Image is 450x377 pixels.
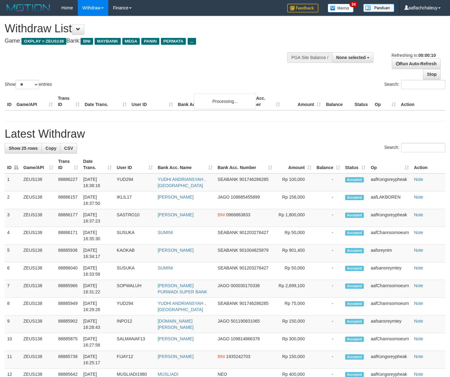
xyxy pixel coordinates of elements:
[5,38,294,44] h4: Game: Bank:
[129,93,176,110] th: User ID
[368,298,411,315] td: aafChannsomoeurn
[345,248,364,253] span: Accepted
[114,333,155,351] td: SALMANAF13
[114,280,155,298] td: SOPWALUH
[21,156,56,173] th: Game/API: activate to sort column ascending
[368,315,411,333] td: aafsansreymtey
[345,319,364,324] span: Accepted
[368,333,411,351] td: aafChannsomoeurn
[5,298,21,315] td: 8
[218,283,229,288] span: JAGO
[414,372,423,377] a: Note
[158,248,194,253] a: [PERSON_NAME]
[21,38,66,45] span: OXPLAY > ZEUS138
[314,227,343,245] td: -
[56,156,81,173] th: Trans ID: activate to sort column ascending
[21,227,56,245] td: ZEUS138
[287,52,332,63] div: PGA Site Balance /
[314,173,343,191] td: -
[368,351,411,369] td: aafKongsreypheak
[414,301,423,306] a: Note
[414,354,423,359] a: Note
[226,354,251,359] span: Copy 1935242703 to clipboard
[218,354,225,359] span: BNI
[114,351,155,369] td: FIJAY12
[81,351,114,369] td: [DATE] 16:25:17
[328,4,354,12] img: Button%20Memo.svg
[141,38,159,45] span: PANIN
[114,315,155,333] td: INPO12
[231,195,260,200] span: Copy 108685455899 to clipboard
[45,146,56,151] span: Copy
[81,315,114,333] td: [DATE] 16:28:43
[218,319,229,324] span: JAGO
[155,156,215,173] th: Bank Acc. Name: activate to sort column ascending
[414,265,423,270] a: Note
[343,156,368,173] th: Status: activate to sort column ascending
[275,191,314,209] td: Rp 156,000
[81,38,93,45] span: BNI
[158,265,173,270] a: SUMINI
[55,93,82,110] th: Trans ID
[314,191,343,209] td: -
[5,245,21,262] td: 5
[158,177,206,188] a: YUDHI ANDRIANSYAH , [GEOGRAPHIC_DATA]
[81,173,114,191] td: [DATE] 16:38:16
[275,227,314,245] td: Rp 50,000
[401,80,445,89] input: Search:
[56,298,81,315] td: 88885949
[423,69,441,80] a: Stop
[5,22,294,35] h1: Withdraw List
[41,143,60,154] a: Copy
[349,2,358,7] span: 34
[5,80,52,89] label: Show entries
[5,173,21,191] td: 1
[242,93,283,110] th: Bank Acc. Number
[21,333,56,351] td: ZEUS138
[414,336,423,341] a: Note
[372,93,398,110] th: Op
[368,173,411,191] td: aafKongsreypheak
[368,191,411,209] td: aafLAKBOREN
[5,227,21,245] td: 4
[114,191,155,209] td: IKLIL17
[21,191,56,209] td: ZEUS138
[314,333,343,351] td: -
[5,209,21,227] td: 3
[81,191,114,209] td: [DATE] 16:37:50
[81,209,114,227] td: [DATE] 16:37:23
[114,227,155,245] td: SUSUKA
[345,337,364,342] span: Accepted
[275,315,314,333] td: Rp 150,000
[239,230,268,235] span: Copy 901203276427 to clipboard
[392,58,441,69] a: Run Auto-Refresh
[122,38,140,45] span: MEGA
[56,280,81,298] td: 88885966
[21,209,56,227] td: ZEUS138
[5,315,21,333] td: 9
[314,209,343,227] td: -
[215,156,275,173] th: Bank Acc. Number: activate to sort column ascending
[194,94,256,109] div: Processing...
[275,209,314,227] td: Rp 1,800,000
[81,298,114,315] td: [DATE] 16:29:26
[158,283,207,294] a: [PERSON_NAME] PURWADI SUPER BANK
[418,53,436,58] strong: 00:00:10
[56,209,81,227] td: 88886177
[314,245,343,262] td: -
[283,93,323,110] th: Amount
[114,245,155,262] td: KAOKAB
[275,173,314,191] td: Rp 100,000
[5,143,42,154] a: Show 25 rows
[345,266,364,271] span: Accepted
[5,280,21,298] td: 7
[239,301,268,306] span: Copy 901746286285 to clipboard
[21,315,56,333] td: ZEUS138
[239,265,268,270] span: Copy 901203276427 to clipboard
[81,280,114,298] td: [DATE] 16:31:22
[81,245,114,262] td: [DATE] 16:34:17
[363,4,394,12] img: panduan.png
[9,146,38,151] span: Show 25 rows
[218,372,227,377] span: NEO
[218,177,238,182] span: SEABANK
